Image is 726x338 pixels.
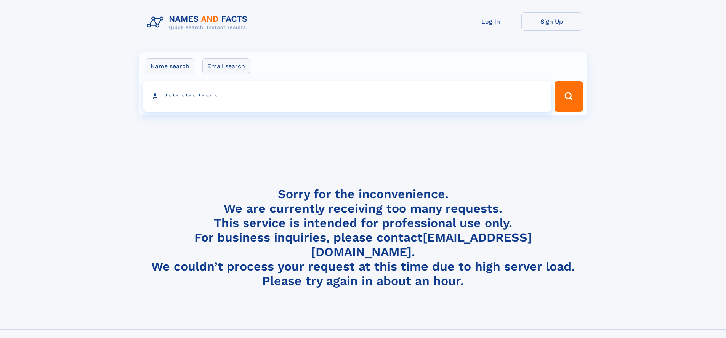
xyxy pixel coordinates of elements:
[144,12,254,33] img: Logo Names and Facts
[555,81,583,112] button: Search Button
[460,12,521,31] a: Log In
[521,12,582,31] a: Sign Up
[202,58,250,74] label: Email search
[146,58,194,74] label: Name search
[143,81,551,112] input: search input
[311,230,532,259] a: [EMAIL_ADDRESS][DOMAIN_NAME]
[144,187,582,288] h4: Sorry for the inconvenience. We are currently receiving too many requests. This service is intend...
